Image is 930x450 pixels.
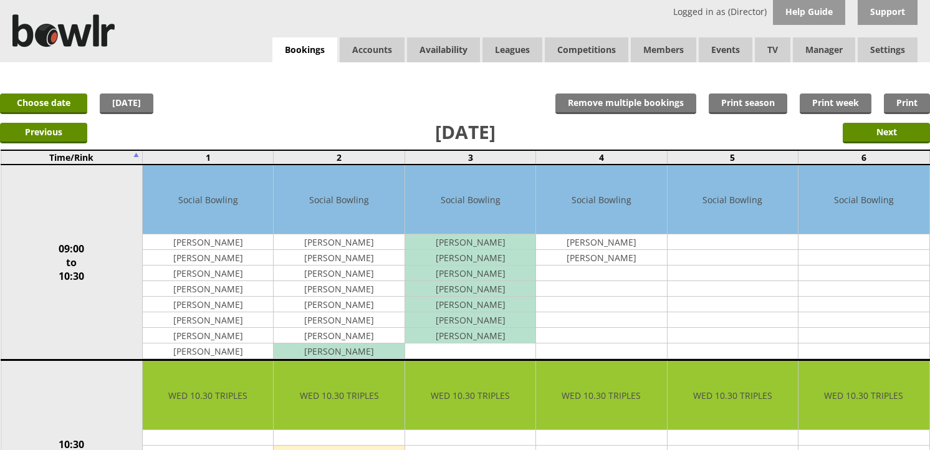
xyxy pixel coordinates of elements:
[709,93,787,114] a: Print season
[755,37,790,62] span: TV
[407,37,480,62] a: Availability
[274,150,405,165] td: 2
[545,37,628,62] a: Competitions
[340,37,405,62] span: Accounts
[405,312,535,328] td: [PERSON_NAME]
[482,37,542,62] a: Leagues
[274,165,404,234] td: Social Bowling
[793,37,855,62] span: Manager
[798,361,929,430] td: WED 10.30 TRIPLES
[274,250,404,266] td: [PERSON_NAME]
[405,165,535,234] td: Social Bowling
[143,361,273,430] td: WED 10.30 TRIPLES
[143,343,273,359] td: [PERSON_NAME]
[143,165,273,234] td: Social Bowling
[800,93,871,114] a: Print week
[405,234,535,250] td: [PERSON_NAME]
[272,37,337,63] a: Bookings
[843,123,930,143] input: Next
[143,250,273,266] td: [PERSON_NAME]
[536,165,666,234] td: Social Bowling
[143,297,273,312] td: [PERSON_NAME]
[405,250,535,266] td: [PERSON_NAME]
[274,266,404,281] td: [PERSON_NAME]
[536,150,667,165] td: 4
[536,250,666,266] td: [PERSON_NAME]
[405,266,535,281] td: [PERSON_NAME]
[405,150,535,165] td: 3
[405,361,535,430] td: WED 10.30 TRIPLES
[798,165,929,234] td: Social Bowling
[143,234,273,250] td: [PERSON_NAME]
[143,312,273,328] td: [PERSON_NAME]
[699,37,752,62] a: Events
[405,328,535,343] td: [PERSON_NAME]
[555,93,696,114] input: Remove multiple bookings
[405,297,535,312] td: [PERSON_NAME]
[667,150,798,165] td: 5
[884,93,930,114] a: Print
[274,234,404,250] td: [PERSON_NAME]
[405,281,535,297] td: [PERSON_NAME]
[668,361,798,430] td: WED 10.30 TRIPLES
[274,297,404,312] td: [PERSON_NAME]
[274,328,404,343] td: [PERSON_NAME]
[536,361,666,430] td: WED 10.30 TRIPLES
[631,37,696,62] span: Members
[274,343,404,359] td: [PERSON_NAME]
[274,312,404,328] td: [PERSON_NAME]
[536,234,666,250] td: [PERSON_NAME]
[143,150,274,165] td: 1
[143,266,273,281] td: [PERSON_NAME]
[100,93,153,114] a: [DATE]
[1,150,143,165] td: Time/Rink
[143,328,273,343] td: [PERSON_NAME]
[858,37,918,62] span: Settings
[1,165,143,360] td: 09:00 to 10:30
[668,165,798,234] td: Social Bowling
[274,281,404,297] td: [PERSON_NAME]
[274,361,404,430] td: WED 10.30 TRIPLES
[798,150,929,165] td: 6
[143,281,273,297] td: [PERSON_NAME]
